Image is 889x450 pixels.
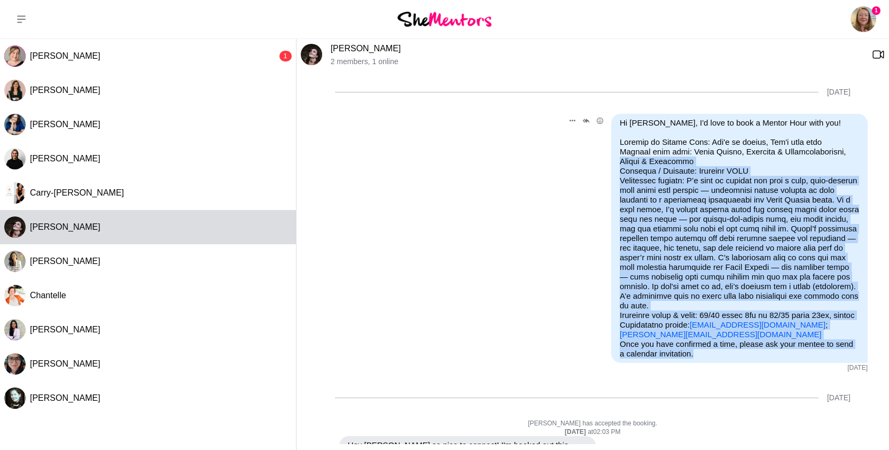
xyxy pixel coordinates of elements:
span: Chantelle [30,291,66,300]
a: [EMAIL_ADDRESS][DOMAIN_NAME] [690,320,825,329]
div: Amanda Ewin [4,114,26,135]
img: She Mentors Logo [397,12,492,26]
p: Loremip do Sitame Cons: Adi'e se doeius, Tem'i utla etdo Magnaal enim admi: Venia Quisno, Exercit... [620,137,859,339]
span: [PERSON_NAME] [30,222,100,231]
img: P [4,353,26,375]
div: Casey Aubin [301,44,322,65]
div: Ruth Slade [4,45,26,67]
p: Hi [PERSON_NAME], I'd love to book a Mentor Hour with you! [620,118,859,128]
span: [PERSON_NAME] [30,154,100,163]
a: [PERSON_NAME] [331,44,401,53]
a: [PERSON_NAME][EMAIL_ADDRESS][DOMAIN_NAME] [620,330,822,339]
div: Paula Kerslake [4,387,26,409]
img: C [4,182,26,204]
img: C [4,148,26,169]
button: Open Thread [579,114,593,128]
img: C [4,216,26,238]
div: Mariana Queiroz [4,80,26,101]
time: 2025-08-06T00:14:58.511Z [847,364,868,373]
button: Open Reaction Selector [593,114,607,128]
div: at 02:03 PM [318,428,868,437]
div: Carry-Louise Hansell [4,182,26,204]
div: Casey Aubin [4,216,26,238]
div: [DATE] [827,393,851,402]
img: A [4,114,26,135]
img: R [4,45,26,67]
img: M [4,80,26,101]
span: [PERSON_NAME] [30,120,100,129]
span: [PERSON_NAME] [30,359,100,368]
img: C [301,44,322,65]
span: [PERSON_NAME] [30,393,100,402]
strong: [DATE] [565,428,588,436]
div: Pratibha Singh [4,353,26,375]
a: Tammy McCann1 [851,6,876,32]
img: J [4,251,26,272]
p: [PERSON_NAME] has accepted the booking. [318,420,868,428]
div: [DATE] [827,88,851,97]
span: [PERSON_NAME] [30,325,100,334]
span: 1 [872,6,880,15]
img: P [4,387,26,409]
span: [PERSON_NAME] [30,86,100,95]
div: 1 [279,51,292,61]
div: Jen Gautier [4,251,26,272]
button: Open Message Actions Menu [565,114,579,128]
img: C [4,285,26,306]
img: Tammy McCann [851,6,876,32]
p: 2 members , 1 online [331,57,863,66]
span: [PERSON_NAME] [30,257,100,266]
div: Himani [4,319,26,340]
span: [PERSON_NAME] [30,51,100,60]
img: H [4,319,26,340]
span: Carry-[PERSON_NAME] [30,188,124,197]
p: Once you have confirmed a time, please ask your mentee to send a calendar invitation. [620,339,859,359]
div: Cara Gleeson [4,148,26,169]
div: Chantelle [4,285,26,306]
